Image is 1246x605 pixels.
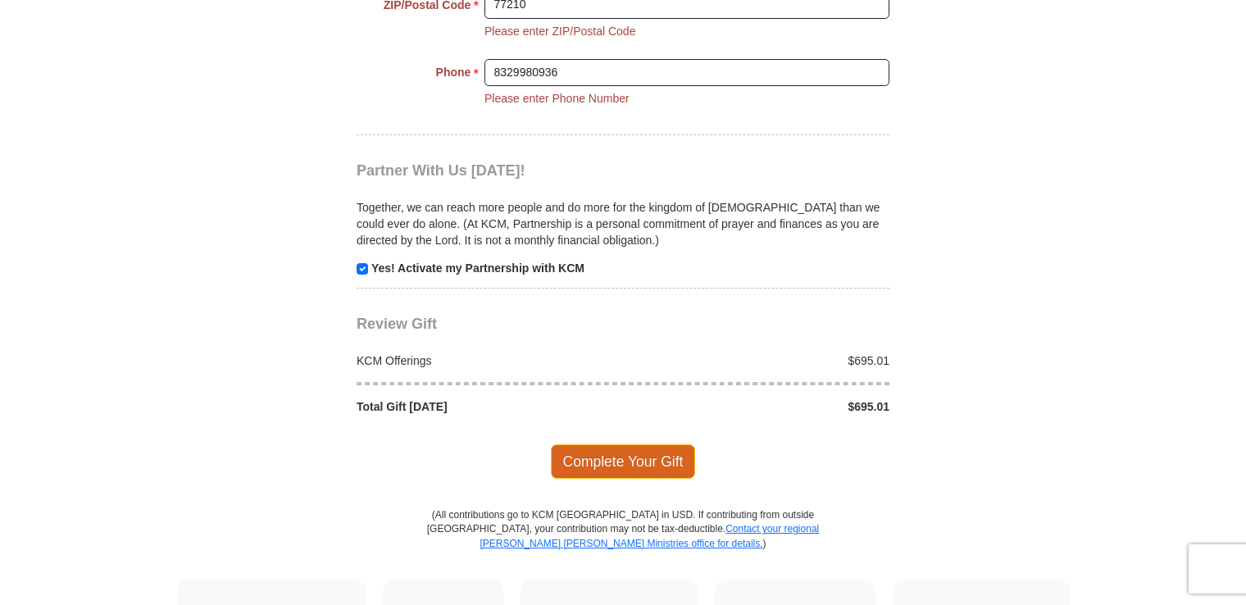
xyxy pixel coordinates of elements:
[348,353,624,369] div: KCM Offerings
[484,23,635,39] li: Please enter ZIP/Postal Code
[623,353,898,369] div: $695.01
[623,398,898,415] div: $695.01
[357,162,525,179] span: Partner With Us [DATE]!
[371,262,584,275] strong: Yes! Activate my Partnership with KCM
[436,61,471,84] strong: Phone
[357,199,889,248] p: Together, we can reach more people and do more for the kingdom of [DEMOGRAPHIC_DATA] than we coul...
[426,508,820,580] p: (All contributions go to KCM [GEOGRAPHIC_DATA] in USD. If contributing from outside [GEOGRAPHIC_D...
[348,398,624,415] div: Total Gift [DATE]
[484,90,630,107] li: Please enter Phone Number
[551,444,696,479] span: Complete Your Gift
[480,523,819,548] a: Contact your regional [PERSON_NAME] [PERSON_NAME] Ministries office for details.
[357,316,437,332] span: Review Gift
